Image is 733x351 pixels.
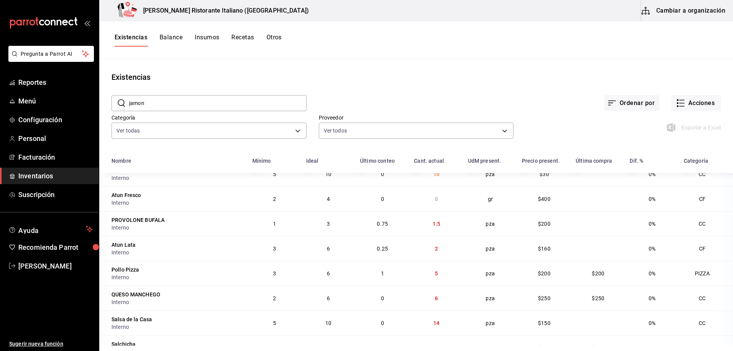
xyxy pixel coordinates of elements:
[538,196,551,202] span: $400
[111,191,141,199] div: Atun Fresco
[672,95,721,111] button: Acciones
[649,246,656,252] span: 0%
[111,249,243,256] div: Interno
[111,115,307,120] label: Categoría
[273,345,276,351] span: 5
[327,246,330,252] span: 6
[463,311,517,335] td: pza
[195,34,219,47] button: Insumos
[327,270,330,277] span: 6
[538,221,551,227] span: $200
[433,221,440,227] span: 1.5
[381,320,384,326] span: 0
[266,34,282,47] button: Otros
[649,221,656,227] span: 0%
[116,127,140,134] span: Ver todas
[463,186,517,211] td: gr
[649,345,656,351] span: 0%
[18,225,83,234] span: Ayuda
[679,286,733,311] td: CC
[381,270,384,277] span: 1
[679,186,733,211] td: CF
[360,158,395,164] div: Último conteo
[111,273,243,281] div: Interno
[18,133,93,144] span: Personal
[592,345,604,351] span: $100
[18,242,93,252] span: Recomienda Parrot
[111,315,152,323] div: Salsa de la Casa
[539,171,549,177] span: $30
[115,34,147,47] button: Existencias
[435,295,438,301] span: 6
[538,345,551,351] span: $100
[273,295,276,301] span: 2
[9,340,93,348] span: Sugerir nueva función
[538,246,551,252] span: $160
[325,320,331,326] span: 10
[273,246,276,252] span: 3
[435,196,438,202] span: 0
[273,171,276,177] span: 5
[111,216,165,224] div: PROVOLONE BUFALA
[433,320,439,326] span: 14
[649,270,656,277] span: 0%
[252,158,271,164] div: Mínimo
[306,158,319,164] div: Ideal
[18,96,93,106] span: Menú
[111,323,243,331] div: Interno
[111,174,243,182] div: Interno
[319,115,514,120] label: Proveedor
[463,261,517,286] td: pza
[327,295,330,301] span: 6
[231,34,254,47] button: Recetas
[630,158,643,164] div: Dif. %
[381,345,384,351] span: 0
[463,211,517,236] td: pza
[679,211,733,236] td: CC
[111,241,136,249] div: Atun Lata
[111,291,160,298] div: QUESO MANCHEGO
[429,345,443,351] span: 1,950
[325,171,331,177] span: 10
[435,270,438,277] span: 5
[111,266,139,273] div: Pollo Pizza
[649,295,656,301] span: 0%
[414,158,444,164] div: Cant. actual
[111,340,136,348] div: Salchicha
[111,71,150,83] div: Existencias
[325,345,331,351] span: 20
[273,196,276,202] span: 2
[463,286,517,311] td: pza
[463,162,517,186] td: pza
[684,158,708,164] div: Categoría
[377,221,388,227] span: 0.75
[576,158,612,164] div: Última compra
[377,246,388,252] span: 0.25
[273,320,276,326] span: 5
[433,171,439,177] span: 10
[649,196,656,202] span: 0%
[327,196,330,202] span: 4
[18,77,93,87] span: Reportes
[111,158,131,164] div: Nombre
[8,46,94,62] button: Pregunta a Parrot AI
[137,6,309,15] h3: [PERSON_NAME] Ristorante Italiano ([GEOGRAPHIC_DATA])
[538,320,551,326] span: $150
[679,261,733,286] td: PIZZA
[18,115,93,125] span: Configuración
[522,158,560,164] div: Precio present.
[115,34,282,47] div: navigation tabs
[592,295,604,301] span: $250
[273,270,276,277] span: 3
[5,55,94,63] a: Pregunta a Parrot AI
[538,270,551,277] span: $200
[129,95,307,111] input: Buscar nombre de insumo
[679,236,733,261] td: CF
[381,295,384,301] span: 0
[604,95,659,111] button: Ordenar por
[111,298,243,306] div: Interno
[679,162,733,186] td: CC
[324,127,347,134] span: Ver todos
[273,221,276,227] span: 1
[468,158,501,164] div: UdM present.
